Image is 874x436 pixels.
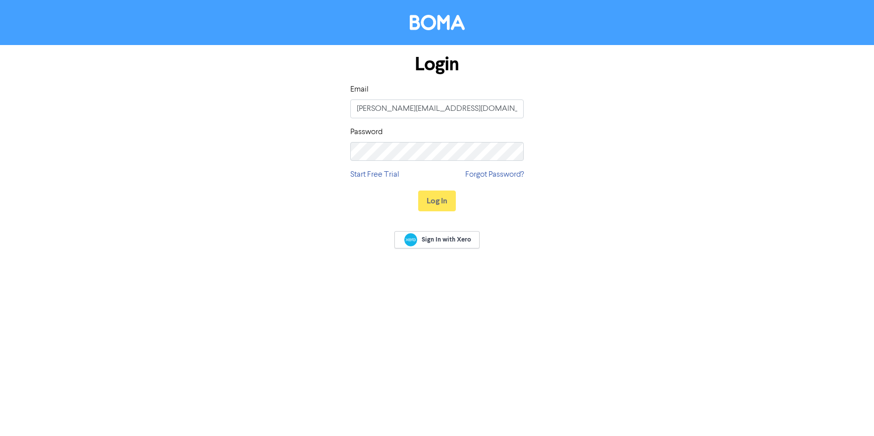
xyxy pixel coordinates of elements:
[410,15,465,30] img: BOMA Logo
[350,126,382,138] label: Password
[350,84,369,96] label: Email
[350,169,399,181] a: Start Free Trial
[394,231,480,248] a: Sign In with Xero
[404,233,417,246] img: Xero logo
[465,169,524,181] a: Forgot Password?
[418,191,456,211] button: Log In
[422,235,471,244] span: Sign In with Xero
[350,53,524,76] h1: Login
